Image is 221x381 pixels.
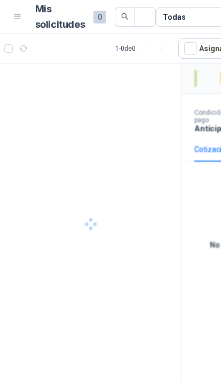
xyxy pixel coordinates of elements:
span: 0 [93,11,106,23]
div: 1 - 0 de 0 [115,40,170,57]
span: search [121,13,129,20]
div: Todas [163,11,185,23]
h1: Mis solicitudes [35,2,85,33]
